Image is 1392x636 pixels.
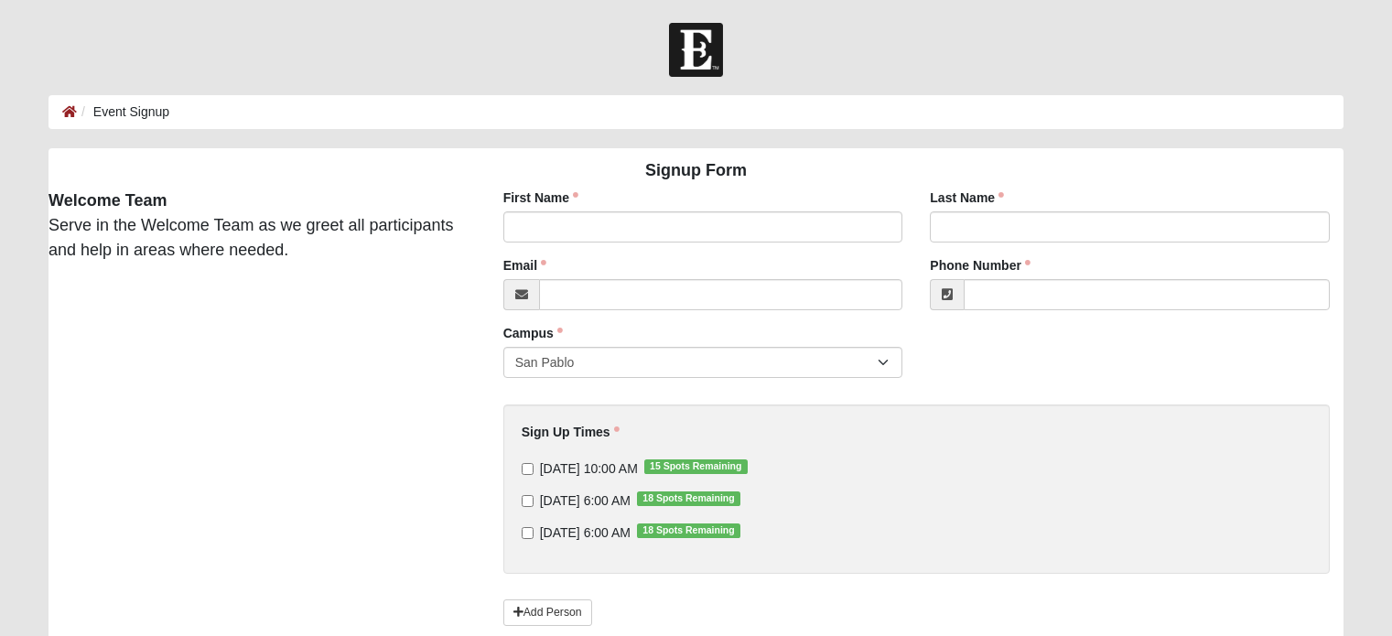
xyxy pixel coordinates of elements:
div: Serve in the Welcome Team as we greet all participants and help in areas where needed. [35,189,476,263]
label: Phone Number [930,256,1031,275]
h4: Signup Form [49,161,1343,181]
label: Campus [503,324,563,342]
span: [DATE] 6:00 AM [540,525,631,540]
label: Last Name [930,189,1004,207]
input: [DATE] 6:00 AM18 Spots Remaining [522,495,534,507]
a: Add Person [503,599,592,626]
input: [DATE] 6:00 AM18 Spots Remaining [522,527,534,539]
span: 15 Spots Remaining [644,459,748,474]
span: 18 Spots Remaining [637,491,740,506]
span: 18 Spots Remaining [637,523,740,538]
label: Sign Up Times [522,423,620,441]
span: [DATE] 10:00 AM [540,461,638,476]
input: [DATE] 10:00 AM15 Spots Remaining [522,463,534,475]
label: Email [503,256,546,275]
img: Church of Eleven22 Logo [669,23,723,77]
strong: Welcome Team [49,191,167,210]
label: First Name [503,189,578,207]
li: Event Signup [77,102,169,122]
span: [DATE] 6:00 AM [540,493,631,508]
